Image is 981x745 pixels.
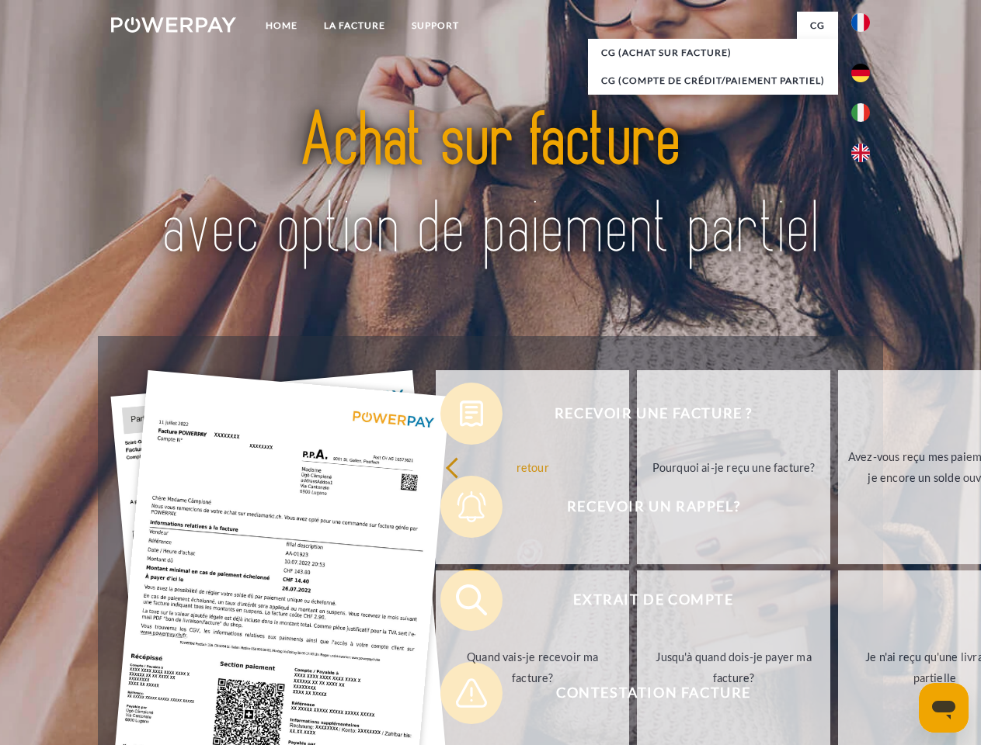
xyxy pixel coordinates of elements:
img: it [851,103,870,122]
div: retour [445,456,620,477]
a: CG (achat sur facture) [588,39,838,67]
img: fr [851,13,870,32]
div: Quand vais-je recevoir ma facture? [445,646,620,688]
a: Support [398,12,472,40]
img: logo-powerpay-white.svg [111,17,236,33]
a: CG (Compte de crédit/paiement partiel) [588,67,838,95]
iframe: Bouton de lancement de la fenêtre de messagerie [919,683,969,733]
a: LA FACTURE [311,12,398,40]
img: de [851,64,870,82]
img: en [851,144,870,162]
a: Home [252,12,311,40]
div: Jusqu'à quand dois-je payer ma facture? [646,646,821,688]
a: CG [797,12,838,40]
div: Pourquoi ai-je reçu une facture? [646,456,821,477]
img: title-powerpay_fr.svg [148,74,833,297]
